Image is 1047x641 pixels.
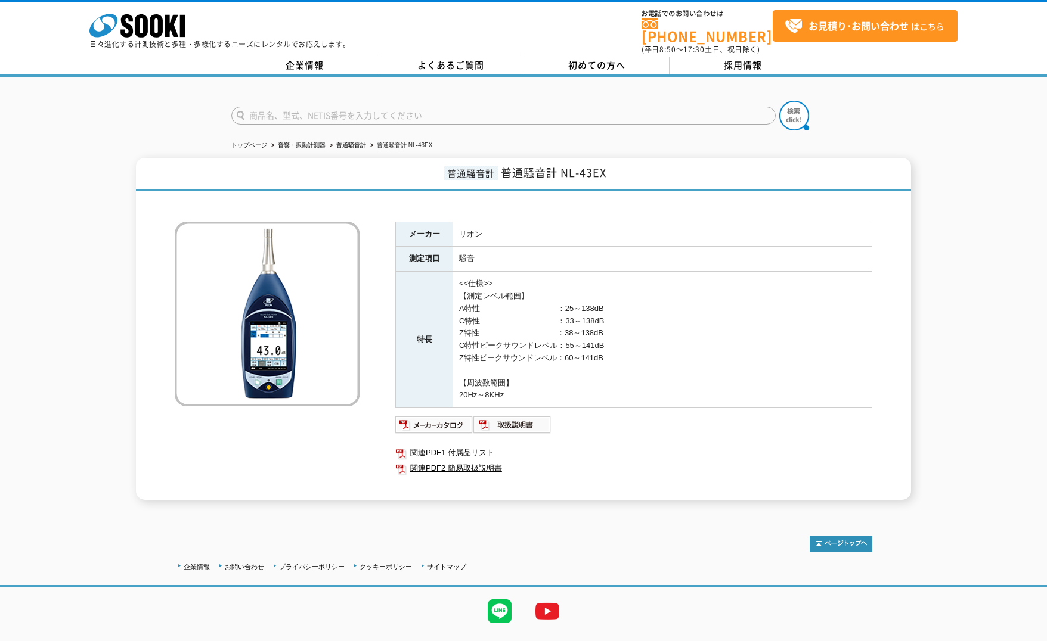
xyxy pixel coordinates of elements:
img: トップページへ [810,536,872,552]
img: 取扱説明書 [473,415,552,434]
a: よくあるご質問 [377,57,523,74]
img: メーカーカタログ [395,415,473,434]
a: トップページ [231,142,267,148]
img: YouTube [523,587,571,635]
a: お見積り･お問い合わせはこちら [773,10,958,42]
th: 測定項目 [396,247,453,272]
a: [PHONE_NUMBER] [642,18,773,43]
li: 普通騒音計 NL-43EX [368,139,432,152]
a: お問い合わせ [225,563,264,570]
img: btn_search.png [779,101,809,130]
input: 商品名、型式、NETIS番号を入力してください [231,107,776,125]
a: 採用情報 [670,57,816,74]
a: サイトマップ [427,563,466,570]
a: 音響・振動計測器 [278,142,326,148]
th: メーカー [396,222,453,247]
td: リオン [453,222,872,247]
img: 普通騒音計 NL-43EX [175,222,360,406]
span: 初めての方へ [568,58,625,71]
span: 17:30 [683,44,705,55]
a: 企業情報 [184,563,210,570]
p: 日々進化する計測技術と多種・多様化するニーズにレンタルでお応えします。 [89,41,351,48]
a: 普通騒音計 [336,142,366,148]
span: はこちら [785,17,944,35]
span: 普通騒音計 NL-43EX [501,164,606,181]
a: 取扱説明書 [473,423,552,432]
a: プライバシーポリシー [279,563,345,570]
span: (平日 ～ 土日、祝日除く) [642,44,760,55]
img: LINE [476,587,523,635]
a: 初めての方へ [523,57,670,74]
span: お電話でのお問い合わせは [642,10,773,17]
a: 関連PDF2 簡易取扱説明書 [395,460,872,476]
a: メーカーカタログ [395,423,473,432]
a: 企業情報 [231,57,377,74]
span: 8:50 [659,44,676,55]
td: 騒音 [453,247,872,272]
a: 関連PDF1 付属品リスト [395,445,872,460]
th: 特長 [396,272,453,408]
td: <<仕様>> 【測定レベル範囲】 A特性 ：25～138dB C特性 ：33～138dB Z特性 ：38～138dB C特性ピークサウンドレベル：55～141dB Z特性ピークサウンドレベル：6... [453,272,872,408]
span: 普通騒音計 [444,166,498,180]
a: クッキーポリシー [360,563,412,570]
strong: お見積り･お問い合わせ [809,18,909,33]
